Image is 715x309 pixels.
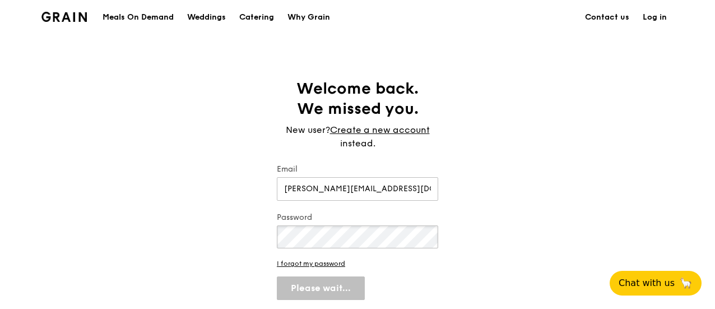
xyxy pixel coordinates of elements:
button: Chat with us🦙 [610,271,702,296]
div: Catering [239,1,274,34]
a: Why Grain [281,1,337,34]
a: Create a new account [330,123,430,137]
a: Catering [233,1,281,34]
span: 🦙 [679,276,693,290]
label: Email [277,164,438,175]
a: Weddings [180,1,233,34]
a: I forgot my password [277,260,438,268]
span: Chat with us [619,276,675,290]
span: instead. [340,138,375,149]
span: New user? [286,124,330,135]
button: Please wait... [277,276,365,300]
div: Meals On Demand [103,1,174,34]
h1: Welcome back. We missed you. [277,79,438,119]
a: Contact us [578,1,636,34]
div: Weddings [187,1,226,34]
a: Log in [636,1,674,34]
img: Grain [41,12,87,22]
div: Why Grain [287,1,330,34]
label: Password [277,212,438,223]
